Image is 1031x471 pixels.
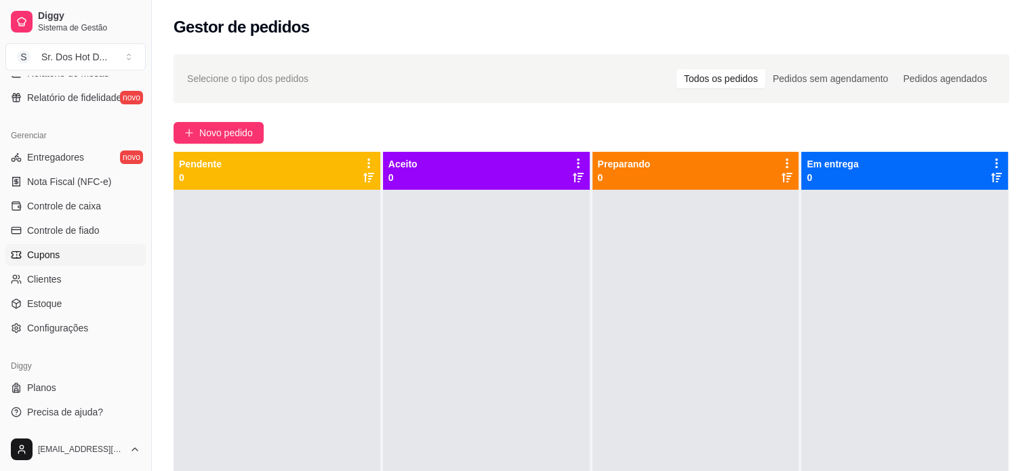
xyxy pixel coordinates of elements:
a: Precisa de ajuda? [5,401,146,423]
div: Gerenciar [5,125,146,146]
span: Clientes [27,272,62,286]
span: Sistema de Gestão [38,22,140,33]
p: 0 [179,171,222,184]
a: Relatório de fidelidadenovo [5,87,146,108]
span: Diggy [38,10,140,22]
a: Entregadoresnovo [5,146,146,168]
div: Todos os pedidos [676,69,765,88]
div: Pedidos agendados [895,69,994,88]
span: Relatório de fidelidade [27,91,121,104]
h2: Gestor de pedidos [174,16,310,38]
span: Cupons [27,248,60,262]
a: Clientes [5,268,146,290]
span: Configurações [27,321,88,335]
p: Pendente [179,157,222,171]
a: Configurações [5,317,146,339]
button: Novo pedido [174,122,264,144]
div: Diggy [5,355,146,377]
span: Estoque [27,297,62,310]
span: Controle de fiado [27,224,100,237]
a: Cupons [5,244,146,266]
a: Planos [5,377,146,398]
a: Nota Fiscal (NFC-e) [5,171,146,192]
div: Sr. Dos Hot D ... [41,50,107,64]
a: DiggySistema de Gestão [5,5,146,38]
div: Pedidos sem agendamento [765,69,895,88]
button: Select a team [5,43,146,70]
button: [EMAIL_ADDRESS][DOMAIN_NAME] [5,433,146,466]
p: Preparando [598,157,651,171]
span: Selecione o tipo dos pedidos [187,71,308,86]
span: [EMAIL_ADDRESS][DOMAIN_NAME] [38,444,124,455]
a: Estoque [5,293,146,314]
span: S [17,50,31,64]
span: Entregadores [27,150,84,164]
p: Em entrega [807,157,858,171]
span: Novo pedido [199,125,253,140]
span: Controle de caixa [27,199,101,213]
span: plus [184,128,194,138]
span: Precisa de ajuda? [27,405,103,419]
p: 0 [807,171,858,184]
a: Controle de fiado [5,220,146,241]
p: 0 [598,171,651,184]
p: 0 [388,171,418,184]
a: Controle de caixa [5,195,146,217]
span: Planos [27,381,56,394]
p: Aceito [388,157,418,171]
span: Nota Fiscal (NFC-e) [27,175,111,188]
